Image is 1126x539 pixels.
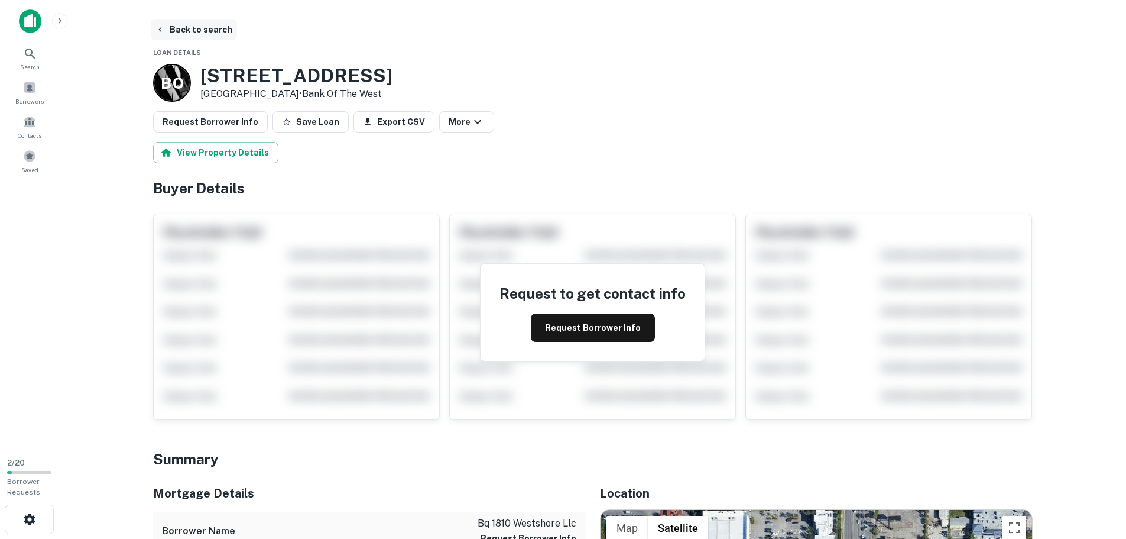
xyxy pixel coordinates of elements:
[151,19,237,40] button: Back to search
[161,72,183,95] p: B O
[4,76,56,108] a: Borrowers
[153,49,201,56] span: Loan Details
[153,448,1033,470] h4: Summary
[163,524,235,538] h6: Borrower Name
[272,111,349,133] button: Save Loan
[4,111,56,143] a: Contacts
[600,485,1033,502] h5: Location
[153,142,278,163] button: View Property Details
[20,62,40,72] span: Search
[478,517,576,531] p: bq 1810 westshore llc
[302,88,382,99] a: Bank Of The West
[7,477,40,496] span: Borrower Requests
[200,64,392,87] h3: [STREET_ADDRESS]
[439,111,494,133] button: More
[153,64,191,102] a: B O
[1067,444,1126,501] iframe: Chat Widget
[15,96,44,106] span: Borrowers
[4,145,56,177] a: Saved
[153,111,268,133] button: Request Borrower Info
[531,314,655,342] button: Request Borrower Info
[200,87,392,101] p: [GEOGRAPHIC_DATA] •
[153,485,586,502] h5: Mortgage Details
[4,42,56,74] a: Search
[7,459,25,467] span: 2 / 20
[153,177,1033,199] h4: Buyer Details
[21,165,38,175] span: Saved
[499,283,686,304] h4: Request to get contact info
[19,9,41,33] img: capitalize-icon.png
[18,131,41,140] span: Contacts
[353,111,434,133] button: Export CSV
